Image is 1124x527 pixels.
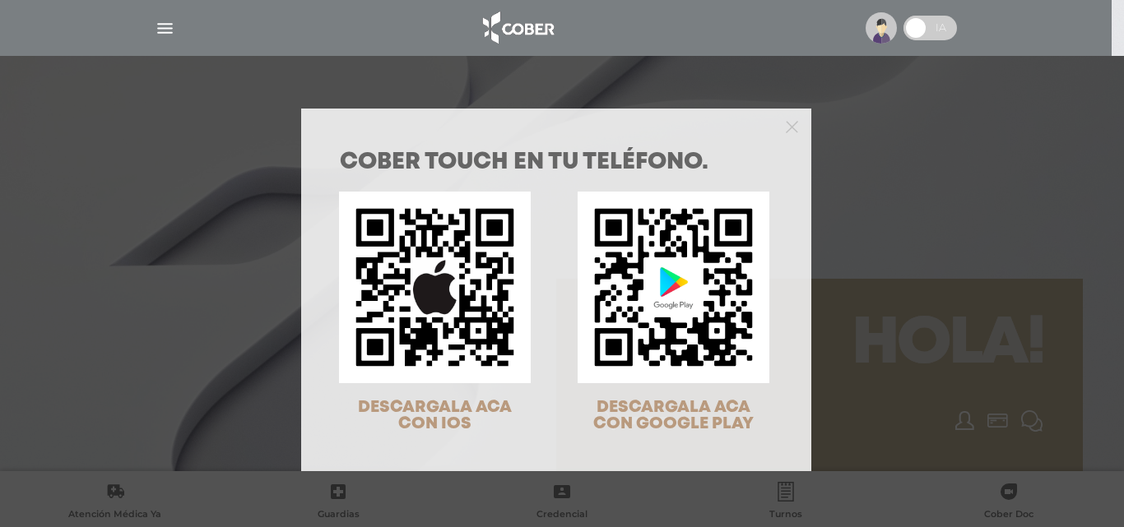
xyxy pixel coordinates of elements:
img: qr-code [578,192,769,383]
span: DESCARGALA ACA CON IOS [358,400,512,432]
button: Close [786,118,798,133]
span: DESCARGALA ACA CON GOOGLE PLAY [593,400,754,432]
img: qr-code [339,192,531,383]
h1: COBER TOUCH en tu teléfono. [340,151,773,174]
